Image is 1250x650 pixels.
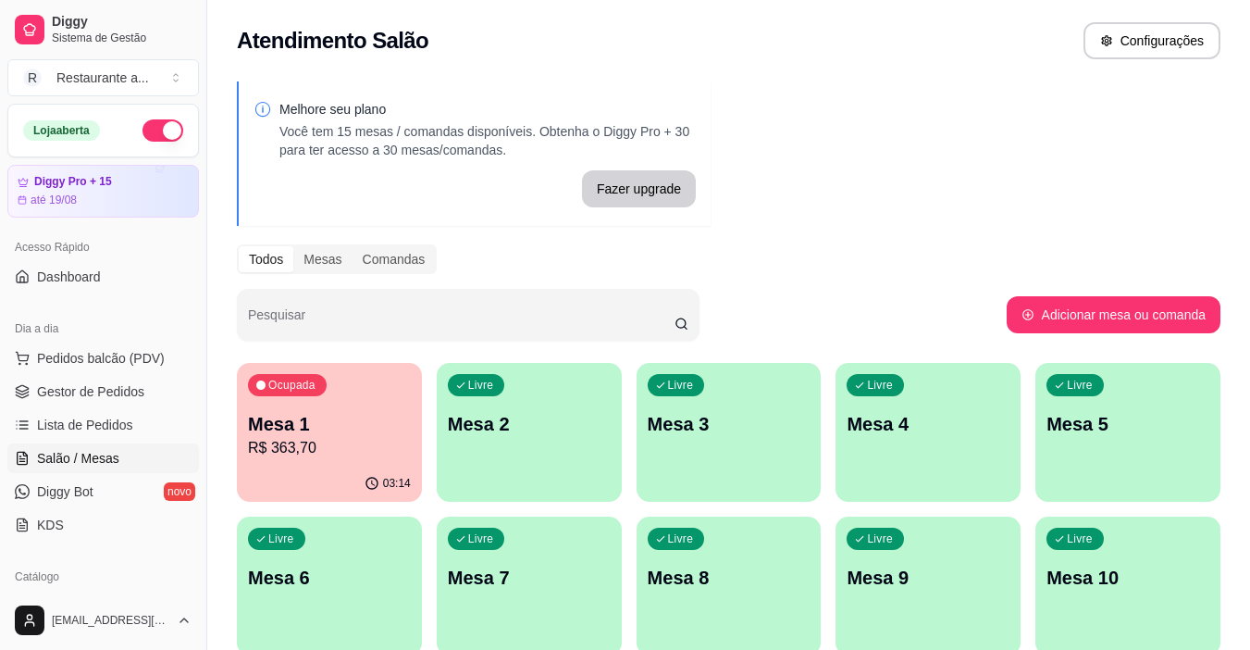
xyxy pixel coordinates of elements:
p: Livre [468,378,494,393]
a: KDS [7,510,199,540]
input: Pesquisar [248,313,675,331]
article: Diggy Pro + 15 [34,175,112,189]
p: Livre [1067,378,1093,393]
button: Pedidos balcão (PDV) [7,344,199,373]
a: Diggy Botnovo [7,477,199,506]
button: Fazer upgrade [582,170,696,207]
p: Mesa 2 [448,411,611,437]
p: Mesa 3 [648,411,811,437]
button: OcupadaMesa 1R$ 363,7003:14 [237,363,422,502]
div: Mesas [293,246,352,272]
p: Melhore seu plano [279,100,696,119]
span: Salão / Mesas [37,449,119,468]
a: DiggySistema de Gestão [7,7,199,52]
p: Livre [668,531,694,546]
div: Todos [239,246,293,272]
button: Select a team [7,59,199,96]
span: Diggy [52,14,192,31]
p: Você tem 15 mesas / comandas disponíveis. Obtenha o Diggy Pro + 30 para ter acesso a 30 mesas/com... [279,122,696,159]
div: Dia a dia [7,314,199,344]
article: até 19/08 [31,193,77,207]
button: LivreMesa 3 [637,363,822,502]
a: Gestor de Pedidos [7,377,199,406]
p: Livre [1067,531,1093,546]
p: Mesa 6 [248,565,411,591]
span: [EMAIL_ADDRESS][DOMAIN_NAME] [52,613,169,628]
p: Livre [668,378,694,393]
span: Dashboard [37,268,101,286]
p: Livre [468,531,494,546]
p: Mesa 5 [1046,411,1209,437]
p: Livre [867,531,893,546]
p: Mesa 10 [1046,565,1209,591]
div: Acesso Rápido [7,232,199,262]
p: Mesa 1 [248,411,411,437]
p: 03:14 [383,476,411,491]
button: Alterar Status [142,119,183,142]
p: Mesa 8 [648,565,811,591]
p: Mesa 9 [847,565,1009,591]
a: Dashboard [7,262,199,292]
div: Restaurante a ... [56,69,149,87]
div: Catálogo [7,562,199,592]
a: Salão / Mesas [7,444,199,473]
span: KDS [37,516,64,534]
div: Loja aberta [23,120,100,141]
span: R [23,69,42,87]
p: Mesa 7 [448,565,611,591]
p: R$ 363,70 [248,437,411,459]
button: LivreMesa 5 [1035,363,1220,502]
h2: Atendimento Salão [237,26,428,56]
p: Livre [867,378,893,393]
p: Ocupada [268,378,316,393]
button: Adicionar mesa ou comanda [1007,296,1220,333]
p: Mesa 4 [847,411,1009,437]
button: LivreMesa 2 [437,363,622,502]
span: Lista de Pedidos [37,416,133,434]
span: Sistema de Gestão [52,31,192,45]
p: Livre [268,531,294,546]
button: [EMAIL_ADDRESS][DOMAIN_NAME] [7,598,199,643]
a: Diggy Pro + 15até 19/08 [7,165,199,218]
button: LivreMesa 4 [835,363,1021,502]
a: Lista de Pedidos [7,410,199,440]
span: Gestor de Pedidos [37,382,144,401]
span: Pedidos balcão (PDV) [37,349,165,368]
div: Comandas [353,246,436,272]
button: Configurações [1083,22,1220,59]
span: Diggy Bot [37,482,93,501]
